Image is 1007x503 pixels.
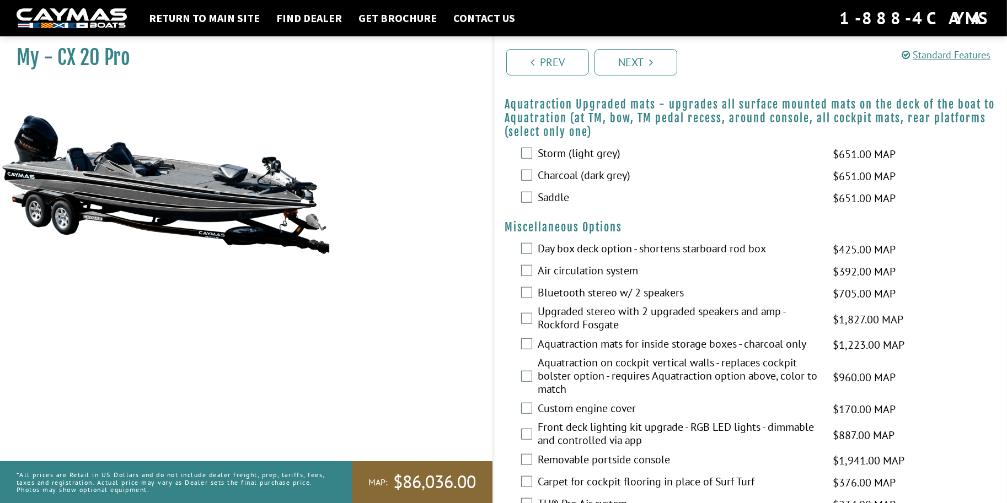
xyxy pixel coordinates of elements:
[368,477,388,488] span: MAP:
[506,49,589,75] a: Prev
[833,474,896,491] span: $376.00 MAP
[833,337,905,353] span: $1,223.00 MAP
[902,48,990,61] a: Standard Features
[17,466,327,499] p: *All prices are Retail in US Dollars and do not include dealer freight, prep, tariffs, fees, taxe...
[353,11,442,25] a: Get Brochure
[538,356,819,398] label: Aquatraction on cockpit vertical walls - replaces cockpit bolster option - requires Aquatraction ...
[393,470,476,494] span: $86,036.00
[833,427,895,443] span: $887.00 MAP
[833,401,896,418] span: $170.00 MAP
[538,286,819,302] label: Bluetooth stereo w/ 2 speakers
[538,264,819,280] label: Air circulation system
[538,453,819,469] label: Removable portside console
[538,475,819,491] label: Carpet for cockpit flooring in place of Surf Turf
[448,11,521,25] a: Contact Us
[538,242,819,258] label: Day box deck option - shortens starboard rod box
[143,11,265,25] a: Return to main site
[833,190,896,207] span: $651.00 MAP
[538,420,819,450] label: Front deck lighting kit upgrade - RGB LED lights - dimmable and controlled via app
[538,169,819,185] label: Charcoal (dark grey)
[833,241,896,258] span: $425.00 MAP
[538,337,819,353] label: Aquatraction mats for inside storage boxes - charcoal only
[17,8,127,29] img: white-logo-c9c8dbefe5ff5ceceb0f0178aa75bf4bb51f6bca0971e226c86eb53dfe498488.png
[538,147,819,163] label: Storm (light grey)
[505,98,996,139] h4: Aquatraction Upgraded mats - upgrades all surface mounted mats on the deck of the boat to Aquatra...
[505,220,996,234] h4: Miscellaneous Options
[833,263,896,280] span: $392.00 MAP
[538,191,819,207] label: Saddle
[833,168,896,185] span: $651.00 MAP
[538,305,819,334] label: Upgraded stereo with 2 upgraded speakers and amp - Rockford Fosgate
[839,6,990,30] div: 1-888-4CAYMAS
[352,461,492,503] a: MAP:$86,036.00
[833,146,896,163] span: $651.00 MAP
[833,369,896,386] span: $960.00 MAP
[17,45,465,70] h1: My - CX 20 Pro
[833,452,905,469] span: $1,941.00 MAP
[271,11,347,25] a: Find Dealer
[504,47,1007,75] ul: Pagination
[833,311,904,328] span: $1,827.00 MAP
[538,402,819,418] label: Custom engine cover
[833,285,896,302] span: $705.00 MAP
[594,49,677,75] a: Next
